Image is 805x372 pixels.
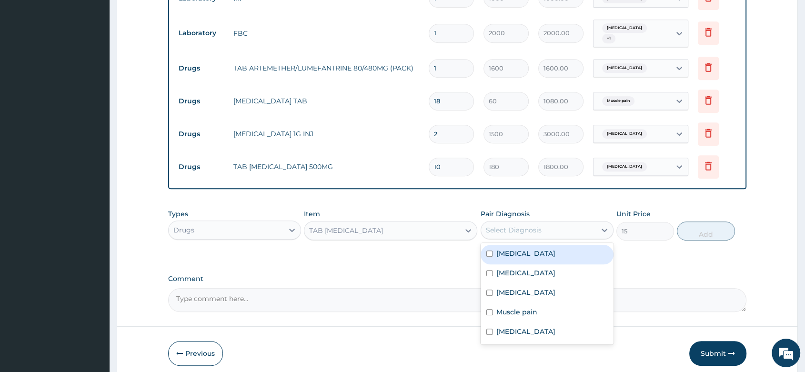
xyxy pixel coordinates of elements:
[496,327,555,336] label: [MEDICAL_DATA]
[174,24,229,42] td: Laboratory
[229,24,424,43] td: FBC
[602,96,634,106] span: Muscle pain
[174,60,229,77] td: Drugs
[689,341,746,366] button: Submit
[602,63,647,73] span: [MEDICAL_DATA]
[496,288,555,297] label: [MEDICAL_DATA]
[156,5,179,28] div: Minimize live chat window
[18,48,39,71] img: d_794563401_company_1708531726252_794563401
[481,209,530,219] label: Pair Diagnosis
[229,91,424,111] td: [MEDICAL_DATA] TAB
[496,249,555,258] label: [MEDICAL_DATA]
[229,157,424,176] td: TAB [MEDICAL_DATA] 500MG
[55,120,131,216] span: We're online!
[602,34,615,43] span: + 1
[496,307,537,317] label: Muscle pain
[677,221,735,241] button: Add
[304,209,320,219] label: Item
[616,209,651,219] label: Unit Price
[602,23,647,33] span: [MEDICAL_DATA]
[486,225,542,235] div: Select Diagnosis
[168,210,188,218] label: Types
[168,275,746,283] label: Comment
[229,59,424,78] td: TAB ARTEMETHER/LUMEFANTRINE 80/480MG (PACK)
[5,260,181,293] textarea: Type your message and hit 'Enter'
[602,129,647,139] span: [MEDICAL_DATA]
[173,225,194,235] div: Drugs
[174,158,229,176] td: Drugs
[174,92,229,110] td: Drugs
[229,124,424,143] td: [MEDICAL_DATA] 1G INJ
[168,341,223,366] button: Previous
[602,162,647,171] span: [MEDICAL_DATA]
[496,268,555,278] label: [MEDICAL_DATA]
[174,125,229,143] td: Drugs
[50,53,160,66] div: Chat with us now
[309,226,383,235] div: TAB [MEDICAL_DATA]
